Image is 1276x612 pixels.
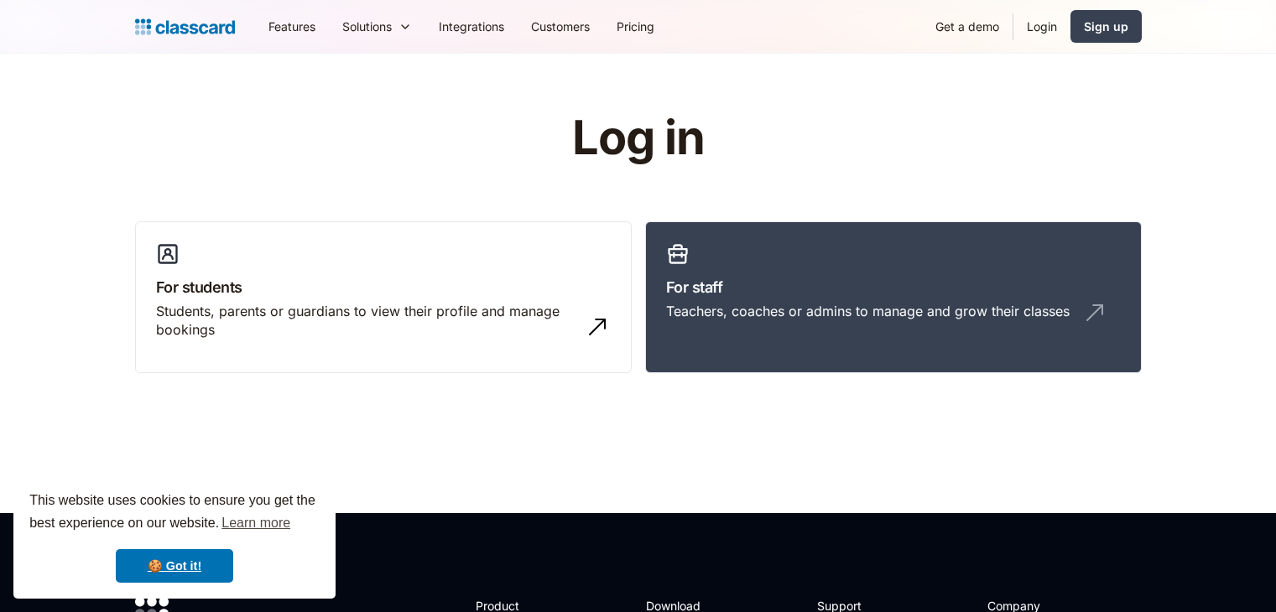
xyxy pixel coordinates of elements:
div: Teachers, coaches or admins to manage and grow their classes [666,302,1070,320]
h3: For students [156,276,611,298]
a: Features [255,8,329,45]
h3: For staff [666,276,1121,298]
h1: Log in [372,112,904,164]
div: Solutions [342,18,392,35]
a: For studentsStudents, parents or guardians to view their profile and manage bookings [135,221,632,374]
a: Logo [135,15,235,39]
span: This website uses cookies to ensure you get the best experience on our website. [29,490,320,536]
a: Get a demo [922,8,1013,45]
a: dismiss cookie message [116,549,233,583]
a: Pricing [603,8,668,45]
a: Customers [518,8,603,45]
a: learn more about cookies [219,511,293,536]
div: Sign up [1084,18,1128,35]
a: Sign up [1070,10,1142,43]
a: Integrations [425,8,518,45]
a: For staffTeachers, coaches or admins to manage and grow their classes [645,221,1142,374]
div: cookieconsent [13,475,336,599]
div: Solutions [329,8,425,45]
div: Students, parents or guardians to view their profile and manage bookings [156,302,577,340]
a: Login [1013,8,1070,45]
